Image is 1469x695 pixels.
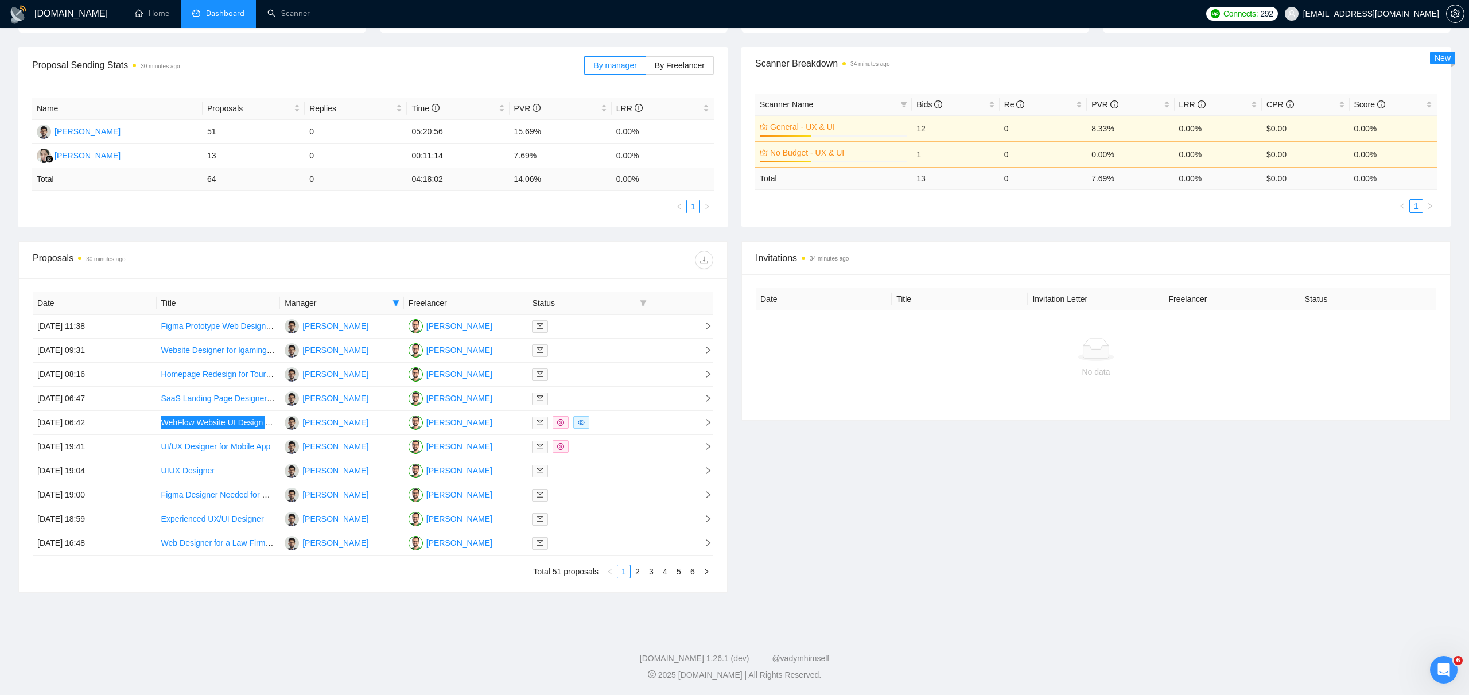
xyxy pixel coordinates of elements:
[695,251,713,269] button: download
[33,387,157,411] td: [DATE] 06:47
[1446,9,1464,18] a: setting
[1262,141,1349,167] td: $0.00
[390,294,402,312] span: filter
[1262,115,1349,141] td: $0.00
[203,168,305,191] td: 64
[1004,100,1025,109] span: Re
[760,123,768,131] span: crown
[673,200,686,213] li: Previous Page
[1087,167,1174,189] td: 7.69 %
[755,56,1437,71] span: Scanner Breakdown
[1410,200,1423,212] a: 1
[607,568,613,575] span: left
[1423,199,1437,213] li: Next Page
[407,144,509,168] td: 00:11:14
[912,115,999,141] td: 12
[285,321,368,330] a: FK[PERSON_NAME]
[1354,100,1385,109] span: Score
[1447,9,1464,18] span: setting
[557,443,564,450] span: dollar
[157,483,281,507] td: Figma Designer Needed for UI/UX Projects
[1000,167,1087,189] td: 0
[537,515,543,522] span: mail
[285,441,368,451] a: FK[PERSON_NAME]
[302,512,368,525] div: [PERSON_NAME]
[161,490,315,499] a: Figma Designer Needed for UI/UX Projects
[537,419,543,426] span: mail
[686,565,699,578] a: 6
[285,440,299,454] img: FK
[695,322,712,330] span: right
[9,669,1460,681] div: 2025 [DOMAIN_NAME] | All Rights Reserved.
[912,141,999,167] td: 1
[203,98,305,120] th: Proposals
[285,343,299,358] img: FK
[934,100,942,108] span: info-circle
[537,347,543,354] span: mail
[285,465,368,475] a: FK[PERSON_NAME]
[676,203,683,210] span: left
[1262,167,1349,189] td: $ 0.00
[409,321,492,330] a: SA[PERSON_NAME]
[157,292,281,315] th: Title
[32,58,584,72] span: Proposal Sending Stats
[557,419,564,426] span: dollar
[267,9,310,18] a: searchScanner
[407,168,509,191] td: 04:18:02
[1430,656,1458,684] iframe: Intercom live chat
[1454,656,1463,665] span: 6
[409,538,492,547] a: SA[PERSON_NAME]
[309,102,394,115] span: Replies
[1260,7,1273,20] span: 292
[206,9,244,18] span: Dashboard
[510,168,612,191] td: 14.06 %
[161,514,264,523] a: Experienced UX/UI Designer
[1000,115,1087,141] td: 0
[302,392,368,405] div: [PERSON_NAME]
[603,565,617,578] li: Previous Page
[537,443,543,450] span: mail
[285,369,368,378] a: FK[PERSON_NAME]
[1175,141,1262,167] td: 0.00%
[161,418,352,427] a: WebFlow Website UI Design Alignment with Branding
[704,203,710,210] span: right
[409,536,423,550] img: SA
[33,292,157,315] th: Date
[756,288,892,310] th: Date
[161,466,215,475] a: UIUX Designer
[432,104,440,112] span: info-circle
[285,514,368,523] a: FK[PERSON_NAME]
[305,120,407,144] td: 0
[285,319,299,333] img: FK
[578,419,585,426] span: eye
[673,565,685,578] a: 5
[772,654,829,663] a: @vadymhimself
[686,200,700,213] li: 1
[285,391,299,406] img: FK
[612,120,714,144] td: 0.00%
[285,393,368,402] a: FK[PERSON_NAME]
[33,459,157,483] td: [DATE] 19:04
[617,565,631,578] li: 1
[285,512,299,526] img: FK
[409,514,492,523] a: SA[PERSON_NAME]
[409,319,423,333] img: SA
[157,531,281,556] td: Web Designer for a Law Firm Website (Figma)
[1377,100,1385,108] span: info-circle
[617,565,630,578] a: 1
[86,256,125,262] time: 30 minutes ago
[1091,100,1118,109] span: PVR
[1399,203,1406,209] span: left
[1427,203,1433,209] span: right
[1300,288,1436,310] th: Status
[537,467,543,474] span: mail
[411,104,439,113] span: Time
[33,251,373,269] div: Proposals
[703,568,710,575] span: right
[655,61,705,70] span: By Freelancer
[157,315,281,339] td: Figma Prototype Web Designer Needed to Create 6 Clickable Prototype Flows for Education Platform
[1350,115,1437,141] td: 0.00%
[640,654,749,663] a: [DOMAIN_NAME] 1.26.1 (dev)
[203,120,305,144] td: 51
[765,366,1427,378] div: No data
